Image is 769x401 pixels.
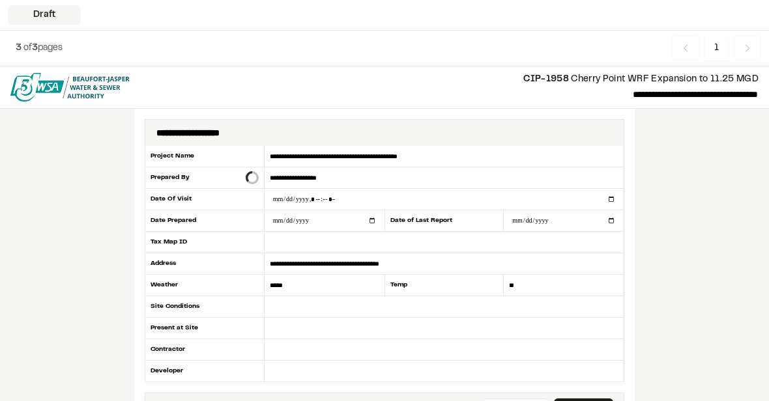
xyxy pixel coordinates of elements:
span: CIP-1958 [523,76,569,83]
div: Developer [145,361,265,381]
img: file [10,73,130,102]
div: Present at Site [145,318,265,339]
div: Date Prepared [145,210,265,232]
div: Temp [384,275,504,296]
div: Contractor [145,339,265,361]
div: Project Name [145,146,265,167]
div: Address [145,253,265,275]
span: 3 [16,44,22,52]
div: Draft [8,5,81,25]
div: Date of Last Report [384,210,504,232]
div: Tax Map ID [145,232,265,253]
div: Weather [145,275,265,296]
p: of pages [16,41,63,55]
p: Cherry Point WRF Expansion to 11.25 MGD [140,72,759,87]
span: 1 [704,36,729,61]
nav: Navigation [672,36,761,61]
span: 3 [32,44,38,52]
div: Site Conditions [145,296,265,318]
div: Prepared By [145,167,265,189]
div: Date Of Visit [145,189,265,210]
